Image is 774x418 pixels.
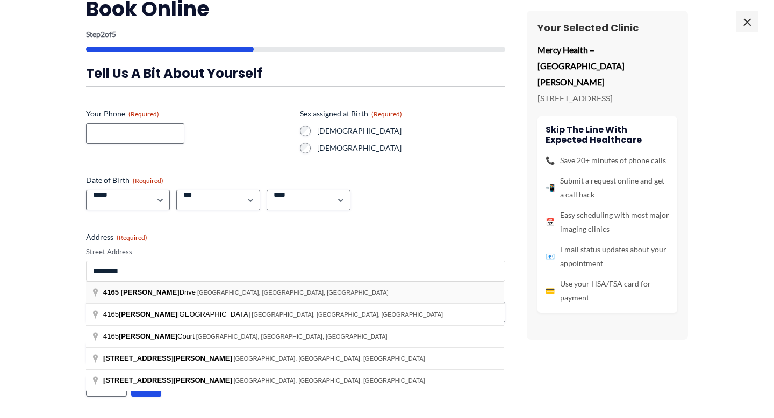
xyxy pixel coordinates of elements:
span: 4165 [103,288,119,296]
span: 📅 [546,215,555,229]
span: 📧 [546,250,555,263]
legend: Date of Birth [86,175,163,186]
p: Mercy Health – [GEOGRAPHIC_DATA][PERSON_NAME] [537,42,677,90]
span: [GEOGRAPHIC_DATA], [GEOGRAPHIC_DATA], [GEOGRAPHIC_DATA] [252,311,443,318]
h3: Tell us a bit about yourself [86,65,505,82]
label: Your Phone [86,108,291,119]
span: [STREET_ADDRESS][PERSON_NAME] [103,354,232,362]
span: 5 [112,30,116,39]
span: × [736,11,758,32]
p: Step of [86,31,505,38]
legend: Sex assigned at Birth [300,108,402,119]
h3: Your Selected Clinic [537,21,677,34]
span: [PERSON_NAME] [119,310,177,318]
label: [DEMOGRAPHIC_DATA] [317,143,505,153]
span: [GEOGRAPHIC_DATA], [GEOGRAPHIC_DATA], [GEOGRAPHIC_DATA] [234,377,425,384]
span: [GEOGRAPHIC_DATA], [GEOGRAPHIC_DATA], [GEOGRAPHIC_DATA] [234,355,425,362]
span: (Required) [117,233,147,241]
span: (Required) [371,110,402,118]
span: (Required) [133,177,163,185]
li: Email status updates about your appointment [546,243,669,270]
span: 4165 [GEOGRAPHIC_DATA] [103,310,252,318]
span: (Required) [128,110,159,118]
span: [GEOGRAPHIC_DATA], [GEOGRAPHIC_DATA], [GEOGRAPHIC_DATA] [197,289,389,296]
span: [GEOGRAPHIC_DATA], [GEOGRAPHIC_DATA], [GEOGRAPHIC_DATA] [196,333,388,340]
span: 2 [101,30,105,39]
li: Submit a request online and get a call back [546,174,669,202]
span: [PERSON_NAME] [121,288,180,296]
li: Easy scheduling with most major imaging clinics [546,208,669,236]
p: [STREET_ADDRESS] [537,90,677,106]
span: 💳 [546,284,555,298]
span: Drive [103,288,197,296]
h4: Skip the line with Expected Healthcare [546,124,669,145]
li: Use your HSA/FSA card for payment [546,277,669,305]
span: [STREET_ADDRESS][PERSON_NAME] [103,376,232,384]
span: [PERSON_NAME] [119,332,177,340]
li: Save 20+ minutes of phone calls [546,153,669,167]
span: 📞 [546,153,555,167]
span: 4165 Court [103,332,196,340]
span: 📲 [546,181,555,195]
legend: Address [86,232,147,243]
label: [DEMOGRAPHIC_DATA] [317,126,505,136]
label: Street Address [86,247,505,257]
